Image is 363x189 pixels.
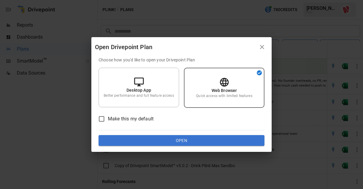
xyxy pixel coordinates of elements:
button: Open [99,135,264,146]
p: Choose how you'd like to open your Drivepoint Plan [99,57,264,63]
p: Quick access with limited features [196,93,252,99]
span: Make this my default [108,115,154,123]
p: Web Browser [212,87,237,93]
p: Better performance and full feature access [104,93,174,98]
p: Desktop App [127,87,151,93]
div: Open Drivepoint Plan [95,42,256,52]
